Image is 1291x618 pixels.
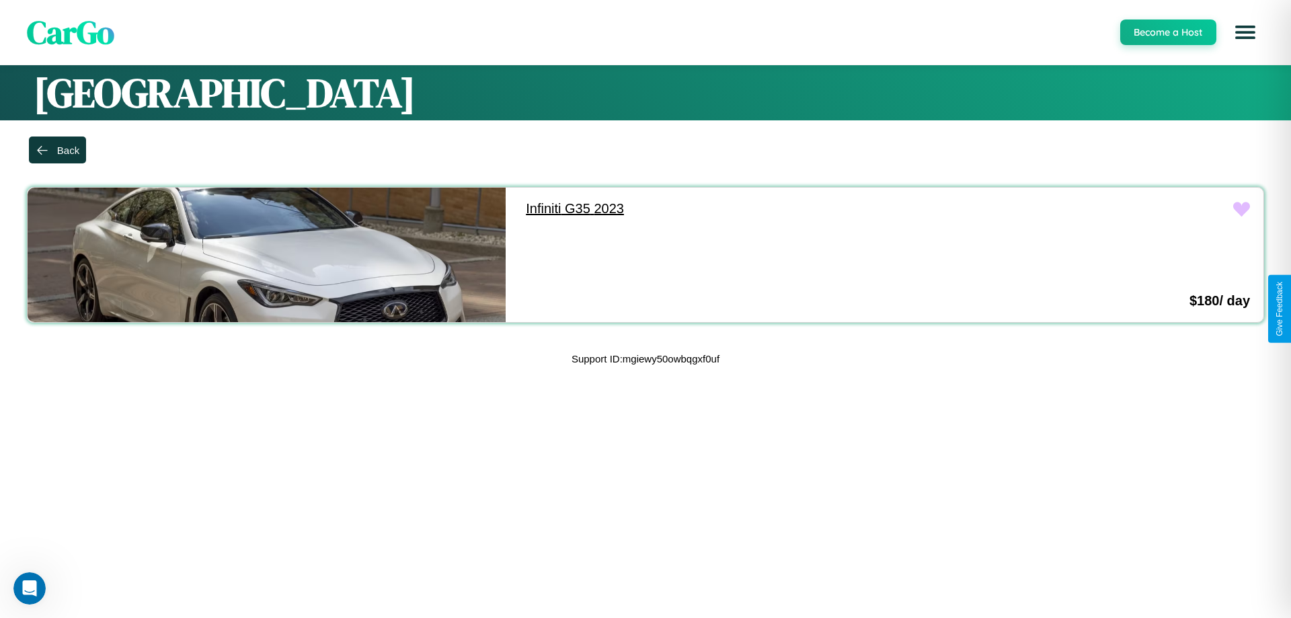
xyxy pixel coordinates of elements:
h1: [GEOGRAPHIC_DATA] [34,65,1257,120]
a: Infiniti G35 2023 [512,188,990,230]
iframe: Intercom live chat [13,572,46,605]
div: Back [57,145,79,156]
h3: $ 180 / day [1189,293,1250,309]
div: Give Feedback [1275,282,1284,336]
button: Open menu [1226,13,1264,51]
span: CarGo [27,10,114,54]
button: Become a Host [1120,20,1216,45]
button: Back [29,137,86,163]
p: Support ID: mgiewy50owbqgxf0uf [572,350,719,368]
